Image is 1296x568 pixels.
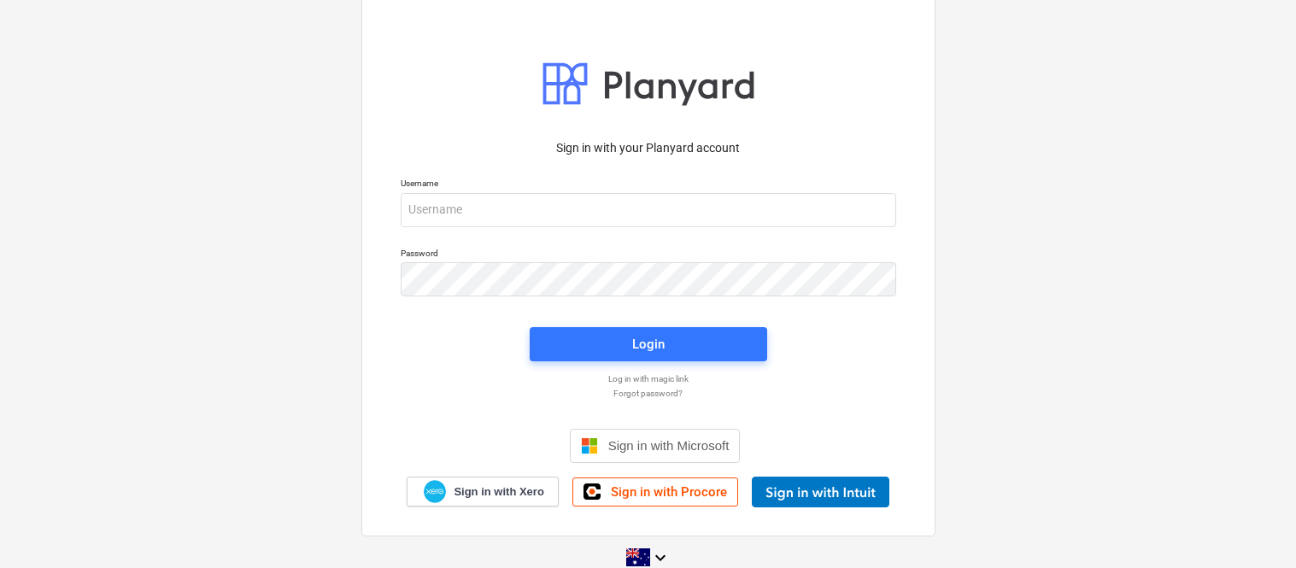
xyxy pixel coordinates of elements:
[392,373,905,384] a: Log in with magic link
[424,480,446,503] img: Xero logo
[632,333,665,355] div: Login
[401,248,896,262] p: Password
[572,477,738,507] a: Sign in with Procore
[581,437,598,454] img: Microsoft logo
[401,178,896,192] p: Username
[650,548,671,568] i: keyboard_arrow_down
[530,327,767,361] button: Login
[401,193,896,227] input: Username
[392,388,905,399] a: Forgot password?
[407,477,559,507] a: Sign in with Xero
[611,484,727,500] span: Sign in with Procore
[608,438,730,453] span: Sign in with Microsoft
[401,139,896,157] p: Sign in with your Planyard account
[454,484,543,500] span: Sign in with Xero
